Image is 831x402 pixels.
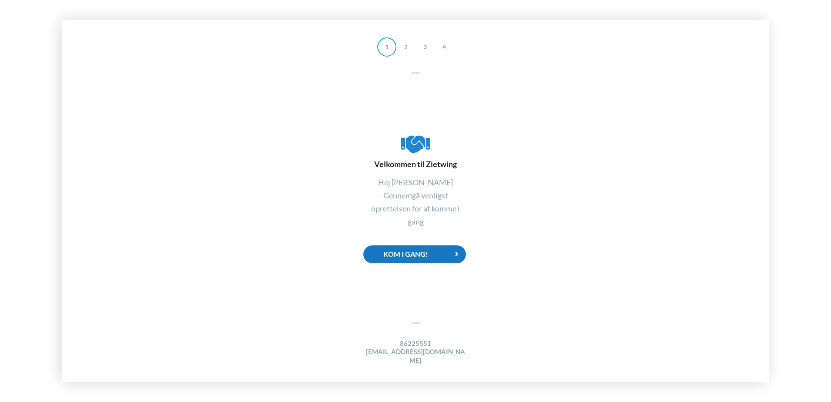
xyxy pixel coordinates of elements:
div: 3 [415,37,435,57]
div: Kom i gang! [363,245,466,263]
div: Velkommen til Zietwing [363,133,468,169]
div: 2 [396,37,415,57]
h4: [EMAIL_ADDRESS][DOMAIN_NAME] [363,348,468,365]
div: 1 [377,37,396,57]
div: Hej [PERSON_NAME] Gennemgå venligst oprettelsen for at komme i gang [363,176,468,228]
h4: 86225551 [363,339,468,348]
div: 4 [435,37,454,57]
